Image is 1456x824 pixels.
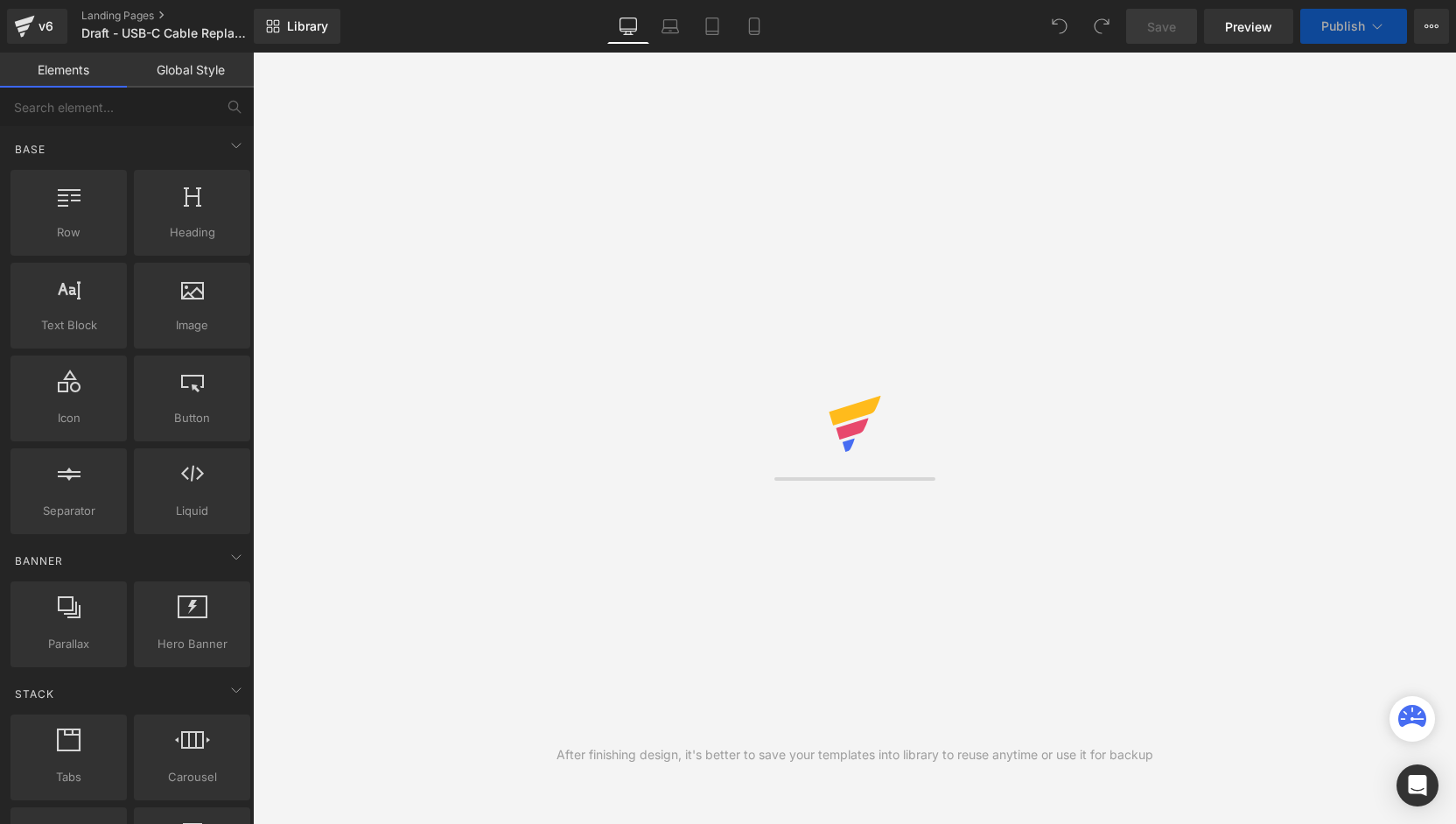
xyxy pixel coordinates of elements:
a: Preview [1204,9,1293,44]
span: Stack [13,686,56,702]
span: Banner [13,553,65,569]
button: Publish [1300,9,1407,44]
a: v6 [7,9,67,44]
a: Global Style [127,53,254,88]
div: After finishing design, it's better to save your templates into library to reuse anytime or use i... [556,745,1153,764]
span: Tabs [16,768,122,786]
button: Redo [1084,9,1119,44]
span: Button [139,409,245,427]
a: Mobile [733,9,775,44]
span: Save [1147,18,1176,36]
span: Publish [1321,19,1365,33]
a: New Library [254,9,340,44]
span: Library [287,18,328,34]
span: Hero Banner [139,635,245,653]
span: Heading [139,223,245,242]
a: Landing Pages [81,9,283,23]
div: v6 [35,15,57,38]
span: Preview [1225,18,1272,36]
a: Laptop [649,9,691,44]
span: Carousel [139,768,245,786]
button: More [1414,9,1449,44]
span: Row [16,223,122,242]
div: Open Intercom Messenger [1396,764,1438,806]
button: Undo [1042,9,1077,44]
span: Text Block [16,316,122,335]
a: Tablet [691,9,733,44]
span: Image [139,316,245,335]
span: Draft - USB-C Cable Replacement Program [81,26,249,40]
span: Base [13,141,47,158]
span: Liquid [139,502,245,520]
a: Desktop [607,9,649,44]
span: Separator [16,502,122,520]
span: Icon [16,409,122,427]
span: Parallax [16,635,122,653]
